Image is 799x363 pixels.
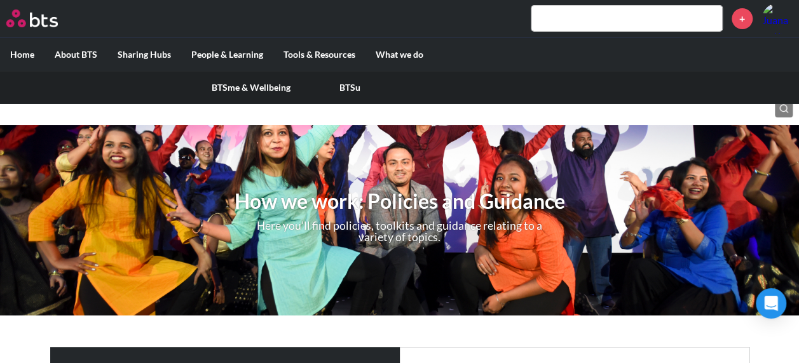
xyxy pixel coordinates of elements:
[762,3,793,34] a: Profile
[6,10,81,27] a: Go home
[365,38,434,71] label: What we do
[44,38,107,71] label: About BTS
[762,3,793,34] img: Juana Navarro
[252,220,547,242] p: Here you’ll find policies, toolkits and guidance relating to a variety of topics.
[732,8,753,29] a: +
[756,288,786,319] div: Open Intercom Messenger
[215,187,584,216] h1: How we work: Policies and Guidance
[181,38,273,71] label: People & Learning
[107,38,181,71] label: Sharing Hubs
[273,38,365,71] label: Tools & Resources
[6,10,58,27] img: BTS Logo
